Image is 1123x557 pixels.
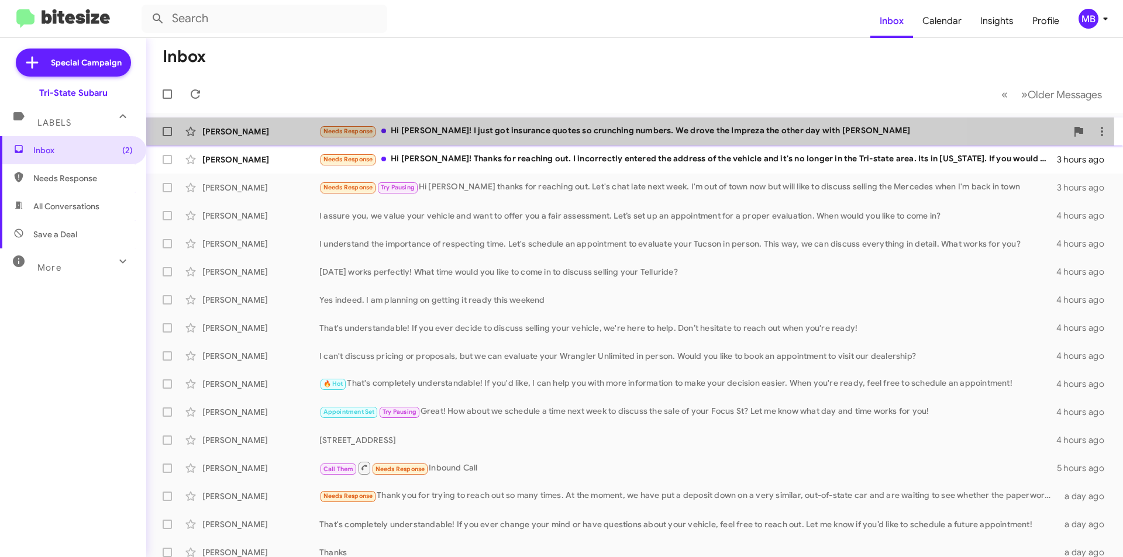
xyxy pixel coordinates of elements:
a: Inbox [870,4,913,38]
div: Tri-State Subaru [39,87,108,99]
div: [PERSON_NAME] [202,378,319,390]
div: 4 hours ago [1056,406,1114,418]
div: Hi [PERSON_NAME] thanks for reaching out. Let's chat late next week. I'm out of town now but will... [319,181,1057,194]
span: Needs Response [33,172,133,184]
span: Needs Response [323,127,373,135]
span: » [1021,87,1028,102]
div: Hi [PERSON_NAME]! I just got insurance quotes so crunching numbers. We drove the Impreza the othe... [319,124,1067,138]
input: Search [142,5,387,33]
button: Next [1014,82,1109,106]
div: 4 hours ago [1056,294,1114,306]
div: [PERSON_NAME] [202,490,319,502]
span: Older Messages [1028,88,1102,101]
div: 4 hours ago [1056,266,1114,278]
div: 5 hours ago [1057,462,1114,474]
span: Needs Response [323,184,373,191]
div: a day ago [1057,490,1114,502]
div: [PERSON_NAME] [202,462,319,474]
h1: Inbox [163,47,206,66]
div: That's understandable! If you ever decide to discuss selling your vehicle, we're here to help. Do... [319,322,1056,334]
button: Previous [994,82,1015,106]
div: Yes indeed. I am planning on getting it ready this weekend [319,294,1056,306]
div: Inbound Call [319,461,1057,475]
div: Hi [PERSON_NAME]! Thanks for reaching out. I incorrectly entered the address of the vehicle and i... [319,153,1057,166]
div: [PERSON_NAME] [202,126,319,137]
span: 🔥 Hot [323,380,343,388]
span: (2) [122,144,133,156]
span: Special Campaign [51,57,122,68]
div: MB [1079,9,1098,29]
span: Labels [37,117,71,128]
div: [PERSON_NAME] [202,210,319,222]
div: [PERSON_NAME] [202,350,319,362]
span: Call Them [323,465,354,473]
div: Great! How about we schedule a time next week to discuss the sale of your Focus St? Let me know w... [319,405,1056,418]
div: [PERSON_NAME] [202,434,319,446]
div: a day ago [1057,518,1114,530]
div: [PERSON_NAME] [202,182,319,193]
div: [PERSON_NAME] [202,154,319,165]
span: Try Pausing [381,184,415,191]
a: Special Campaign [16,49,131,77]
button: MB [1069,9,1110,29]
a: Insights [971,4,1023,38]
div: 3 hours ago [1057,154,1114,165]
a: Profile [1023,4,1069,38]
span: Try Pausing [383,408,416,416]
div: 4 hours ago [1056,434,1114,446]
div: [STREET_ADDRESS] [319,434,1056,446]
span: Needs Response [323,492,373,500]
span: Inbox [33,144,133,156]
span: Appointment Set [323,408,375,416]
div: 4 hours ago [1056,350,1114,362]
div: [PERSON_NAME] [202,518,319,530]
div: I understand the importance of respecting time. Let's schedule an appointment to evaluate your Tu... [319,238,1056,250]
div: [DATE] works perfectly! What time would you like to come in to discuss selling your Telluride? [319,266,1056,278]
nav: Page navigation example [995,82,1109,106]
div: [PERSON_NAME] [202,406,319,418]
div: 4 hours ago [1056,322,1114,334]
div: [PERSON_NAME] [202,238,319,250]
div: [PERSON_NAME] [202,266,319,278]
div: 4 hours ago [1056,378,1114,390]
span: Needs Response [376,465,425,473]
span: More [37,262,61,273]
div: That's completely understandable! If you ever change your mind or have questions about your vehic... [319,518,1057,530]
div: I assure you, we value your vehicle and want to offer you a fair assessment. Let’s set up an appo... [319,210,1056,222]
div: [PERSON_NAME] [202,294,319,306]
span: All Conversations [33,200,99,212]
div: [PERSON_NAME] [202,322,319,334]
div: That's completely understandable! If you'd like, I can help you with more information to make you... [319,377,1056,390]
span: Save a Deal [33,229,77,240]
div: Thank you for trying to reach out so many times. At the moment, we have put a deposit down on a v... [319,489,1057,503]
div: 3 hours ago [1057,182,1114,193]
span: Needs Response [323,155,373,163]
div: I can't discuss pricing or proposals, but we can evaluate your Wrangler Unlimited in person. Woul... [319,350,1056,362]
a: Calendar [913,4,971,38]
span: « [1001,87,1008,102]
div: 4 hours ago [1056,210,1114,222]
div: 4 hours ago [1056,238,1114,250]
